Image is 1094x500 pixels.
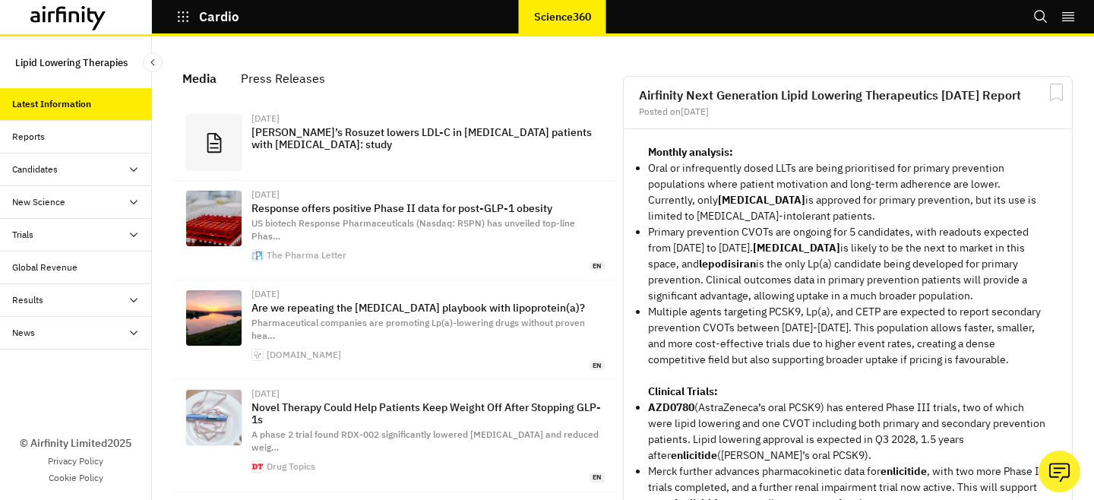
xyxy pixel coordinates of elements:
[1047,83,1066,102] svg: Bookmark Report
[267,462,315,471] div: Drug Topics
[648,160,1048,224] li: Oral or infrequently dosed LLTs are being prioritised for primary prevention populations where pa...
[12,326,35,340] div: News
[241,67,325,90] div: Press Releases
[252,461,263,472] img: favicon.ico
[534,11,591,23] p: Science360
[753,241,840,255] strong: [MEDICAL_DATA]
[251,217,575,242] span: US biotech Response Pharmaceuticals (Nasdaq: RSPN) has unveiled top-line Phas …
[648,145,733,159] strong: Monthly analysis:
[252,250,263,261] img: faviconV2
[199,10,240,24] p: Cardio
[12,195,65,209] div: New Science
[20,435,131,451] p: © Airfinity Limited 2025
[12,261,77,274] div: Global Revenue
[251,389,605,398] div: [DATE]
[699,257,756,271] strong: lepodisiran
[881,464,927,478] strong: enlicitide
[251,290,605,299] div: [DATE]
[267,251,346,260] div: The Pharma Letter
[251,317,585,341] span: Pharmaceutical companies are promoting Lp(a)-lowering drugs without proven hea …
[186,191,242,246] img: 87b4d2e0-21d5-11ef-b9fd-3d6df514ffbd-biotech_lab_vials_big.jpg
[173,280,617,380] a: [DATE]Are we repeating the [MEDICAL_DATA] playbook with lipoprotein(a)?Pharmaceutical companies a...
[718,193,805,207] strong: [MEDICAL_DATA]
[176,4,240,30] button: Cardio
[1033,4,1048,30] button: Search
[186,390,242,445] img: 09348372befcdae52d221933f4eb4232d1aebd0b-3840x2160.jpg
[590,473,605,483] span: en
[639,89,1057,101] h2: Airfinity Next Generation Lipid Lowering Therapeutics [DATE] Report
[143,52,163,72] button: Close Sidebar
[590,361,605,371] span: en
[251,429,599,453] span: A phase 2 trial found RDX-002 significantly lowered [MEDICAL_DATA] and reduced weig …
[251,190,605,199] div: [DATE]
[648,384,718,398] strong: Clinical Trials:
[671,448,717,462] strong: enlicitide
[648,224,1048,304] li: Primary prevention CVOTs are ongoing for 5 candidates, with readouts expected from [DATE] to [DAT...
[251,114,605,123] div: [DATE]
[648,304,1048,368] li: Multiple agents targeting PCSK9, Lp(a), and CETP are expected to report secondary prevention CVOT...
[12,163,58,176] div: Candidates
[1039,451,1080,492] button: Ask our analysts
[590,261,605,271] span: en
[186,290,242,346] img: image-2-2.jpg
[251,126,605,150] p: [PERSON_NAME]’s Rosuzet lowers LDL-C in [MEDICAL_DATA] patients with [MEDICAL_DATA]: study
[173,105,617,181] a: [DATE][PERSON_NAME]’s Rosuzet lowers LDL-C in [MEDICAL_DATA] patients with [MEDICAL_DATA]: study
[251,401,605,426] p: Novel Therapy Could Help Patients Keep Weight Off After Stopping GLP-1s
[12,228,33,242] div: Trials
[251,302,605,314] p: Are we repeating the [MEDICAL_DATA] playbook with lipoprotein(a)?
[251,202,605,214] p: Response offers positive Phase II data for post-GLP-1 obesity
[648,400,694,414] strong: AZD0780
[12,293,43,307] div: Results
[182,67,217,90] div: Media
[15,49,128,76] p: Lipid Lowering Therapies
[12,130,45,144] div: Reports
[173,181,617,280] a: [DATE]Response offers positive Phase II data for post-GLP-1 obesityUS biotech Response Pharmaceut...
[49,471,103,485] a: Cookie Policy
[12,97,91,111] div: Latest Information
[267,350,341,359] div: [DOMAIN_NAME]
[173,380,617,492] a: [DATE]Novel Therapy Could Help Patients Keep Weight Off After Stopping GLP-1sA phase 2 trial foun...
[648,400,1048,464] li: (AstraZeneca’s oral PCSK9) has entered Phase III trials, two of which were lipid lowering and one...
[639,107,1057,116] div: Posted on [DATE]
[252,350,263,360] img: cropped-shutterstock_1572090931-270x270.jpg
[48,454,103,468] a: Privacy Policy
